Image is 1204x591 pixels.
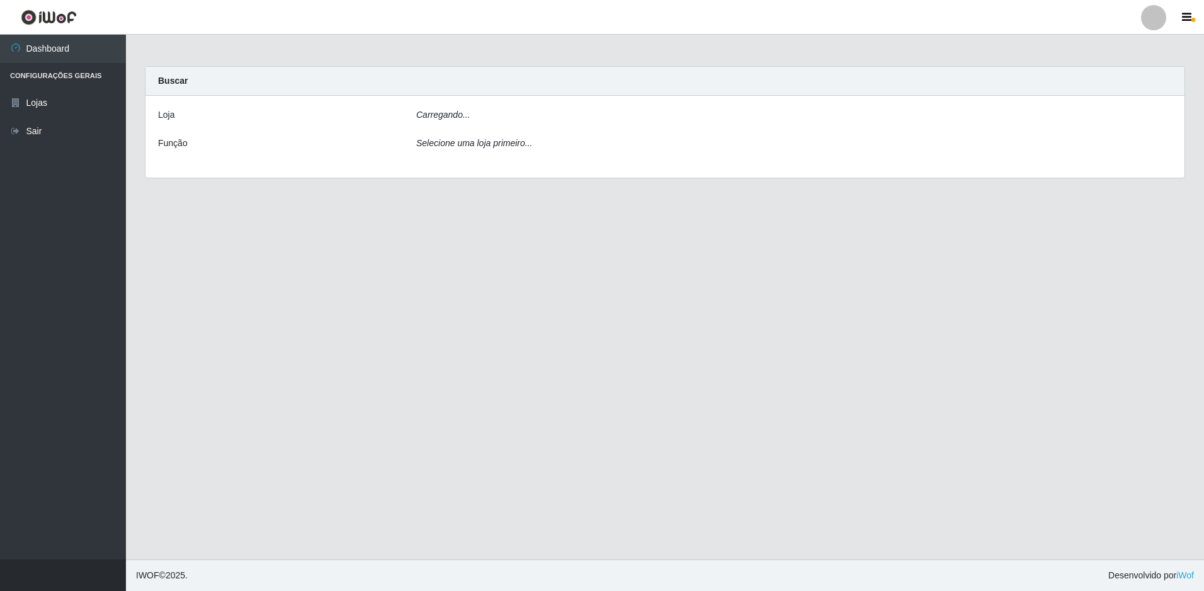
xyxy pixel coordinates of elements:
a: iWof [1176,570,1194,580]
i: Carregando... [416,110,470,120]
label: Loja [158,108,174,122]
img: CoreUI Logo [21,9,77,25]
strong: Buscar [158,76,188,86]
i: Selecione uma loja primeiro... [416,138,532,148]
span: IWOF [136,570,159,580]
span: Desenvolvido por [1108,569,1194,582]
span: © 2025 . [136,569,188,582]
label: Função [158,137,188,150]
